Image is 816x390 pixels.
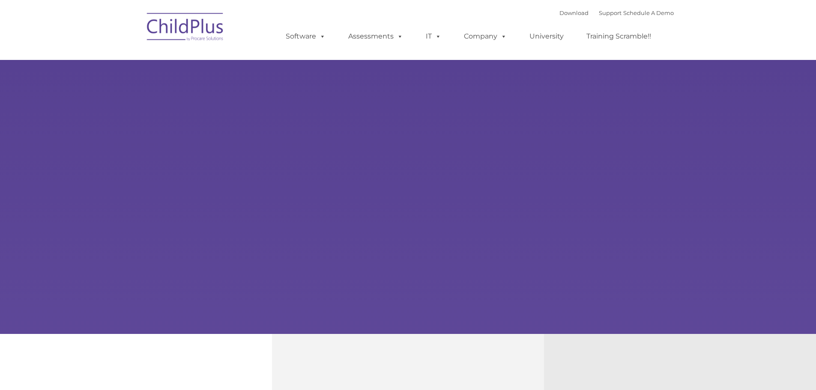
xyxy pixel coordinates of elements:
[340,28,412,45] a: Assessments
[559,9,674,16] font: |
[599,9,622,16] a: Support
[417,28,450,45] a: IT
[559,9,589,16] a: Download
[143,7,228,50] img: ChildPlus by Procare Solutions
[277,28,334,45] a: Software
[623,9,674,16] a: Schedule A Demo
[578,28,660,45] a: Training Scramble!!
[455,28,515,45] a: Company
[521,28,572,45] a: University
